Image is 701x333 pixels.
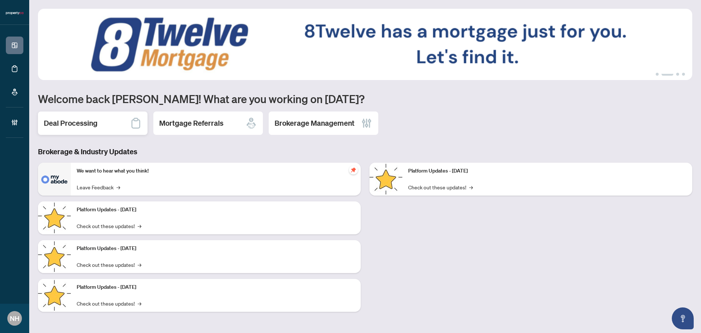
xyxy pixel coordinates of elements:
[275,118,355,128] h2: Brokerage Management
[656,73,659,76] button: 1
[38,147,692,157] h3: Brokerage & Industry Updates
[38,92,692,106] h1: Welcome back [PERSON_NAME]! What are you working on [DATE]?
[44,118,97,128] h2: Deal Processing
[408,167,686,175] p: Platform Updates - [DATE]
[38,279,71,312] img: Platform Updates - July 8, 2025
[159,118,223,128] h2: Mortgage Referrals
[10,313,19,323] span: NH
[682,73,685,76] button: 4
[77,261,141,269] a: Check out these updates!→
[6,11,23,15] img: logo
[38,201,71,234] img: Platform Updates - September 16, 2025
[77,222,141,230] a: Check out these updates!→
[38,240,71,273] img: Platform Updates - July 21, 2025
[77,299,141,307] a: Check out these updates!→
[38,9,692,80] img: Slide 1
[469,183,473,191] span: →
[138,222,141,230] span: →
[349,166,358,174] span: pushpin
[38,163,71,196] img: We want to hear what you think!
[77,245,355,253] p: Platform Updates - [DATE]
[408,183,473,191] a: Check out these updates!→
[77,167,355,175] p: We want to hear what you think!
[369,163,402,196] img: Platform Updates - June 23, 2025
[138,299,141,307] span: →
[672,307,694,329] button: Open asap
[77,183,120,191] a: Leave Feedback→
[676,73,679,76] button: 3
[77,206,355,214] p: Platform Updates - [DATE]
[116,183,120,191] span: →
[662,73,673,76] button: 2
[77,283,355,291] p: Platform Updates - [DATE]
[138,261,141,269] span: →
